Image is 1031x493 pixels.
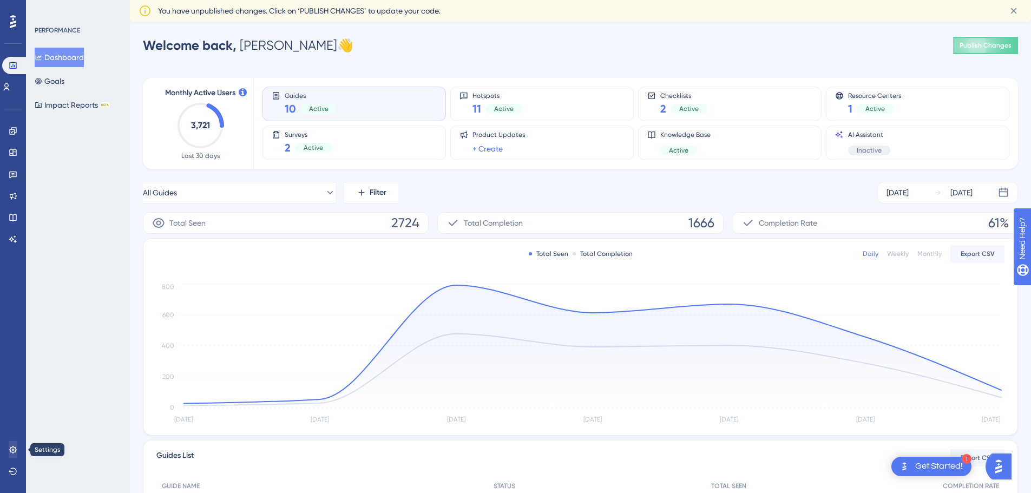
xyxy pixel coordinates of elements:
span: Active [309,104,329,113]
span: Inactive [857,146,882,155]
button: Dashboard [35,48,84,67]
span: 1 [848,101,852,116]
div: [DATE] [886,186,909,199]
span: Last 30 days [181,152,220,160]
span: Resource Centers [848,91,901,99]
div: Weekly [887,249,909,258]
div: [PERSON_NAME] 👋 [143,37,353,54]
tspan: 0 [170,404,174,411]
span: 2 [285,140,291,155]
span: 10 [285,101,296,116]
div: Get Started! [915,461,963,472]
button: Publish Changes [953,37,1018,54]
tspan: [DATE] [447,416,465,423]
a: + Create [472,142,503,155]
tspan: [DATE] [720,416,738,423]
tspan: [DATE] [311,416,329,423]
div: Monthly [917,249,942,258]
tspan: [DATE] [856,416,875,423]
span: Product Updates [472,130,525,139]
tspan: 200 [162,373,174,380]
span: Filter [370,186,386,199]
text: 3,721 [191,120,210,130]
span: 2724 [391,214,419,232]
span: TOTAL SEEN [711,482,746,490]
span: You have unpublished changes. Click on ‘PUBLISH CHANGES’ to update your code. [158,4,440,17]
span: Active [679,104,699,113]
div: Daily [863,249,878,258]
button: Export CSV [950,449,1004,466]
button: Export CSV [950,245,1004,262]
span: Need Help? [25,3,68,16]
tspan: [DATE] [174,416,193,423]
span: Total Completion [464,216,523,229]
span: Welcome back, [143,37,237,53]
img: launcher-image-alternative-text [898,460,911,473]
button: All Guides [143,182,336,203]
span: COMPLETION RATE [943,482,999,490]
div: 1 [962,454,971,464]
div: Open Get Started! checklist, remaining modules: 1 [891,457,971,476]
span: Monthly Active Users [165,87,235,100]
span: Publish Changes [960,41,1012,50]
span: 61% [988,214,1009,232]
tspan: 400 [162,342,174,350]
button: Impact ReportsBETA [35,95,110,115]
span: Active [669,146,688,155]
span: Hotspots [472,91,522,99]
tspan: 600 [162,311,174,319]
span: Guides List [156,449,194,466]
span: Active [304,143,323,152]
span: 1666 [688,214,714,232]
span: Active [494,104,514,113]
div: [DATE] [950,186,973,199]
span: All Guides [143,186,177,199]
iframe: UserGuiding AI Assistant Launcher [986,450,1018,483]
span: Guides [285,91,337,99]
div: Total Completion [573,249,633,258]
span: 2 [660,101,666,116]
tspan: 800 [162,283,174,291]
div: PERFORMANCE [35,26,80,35]
span: GUIDE NAME [162,482,200,490]
span: Export CSV [961,249,995,258]
span: Checklists [660,91,707,99]
span: Completion Rate [759,216,817,229]
span: Active [865,104,885,113]
div: Total Seen [529,249,568,258]
button: Filter [344,182,398,203]
span: Total Seen [169,216,206,229]
button: Goals [35,71,64,91]
span: STATUS [494,482,515,490]
span: 11 [472,101,481,116]
span: AI Assistant [848,130,890,139]
div: BETA [100,102,110,108]
span: Surveys [285,130,332,138]
tspan: [DATE] [583,416,602,423]
span: Export CSV [961,453,995,462]
tspan: [DATE] [982,416,1000,423]
span: Knowledge Base [660,130,711,139]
